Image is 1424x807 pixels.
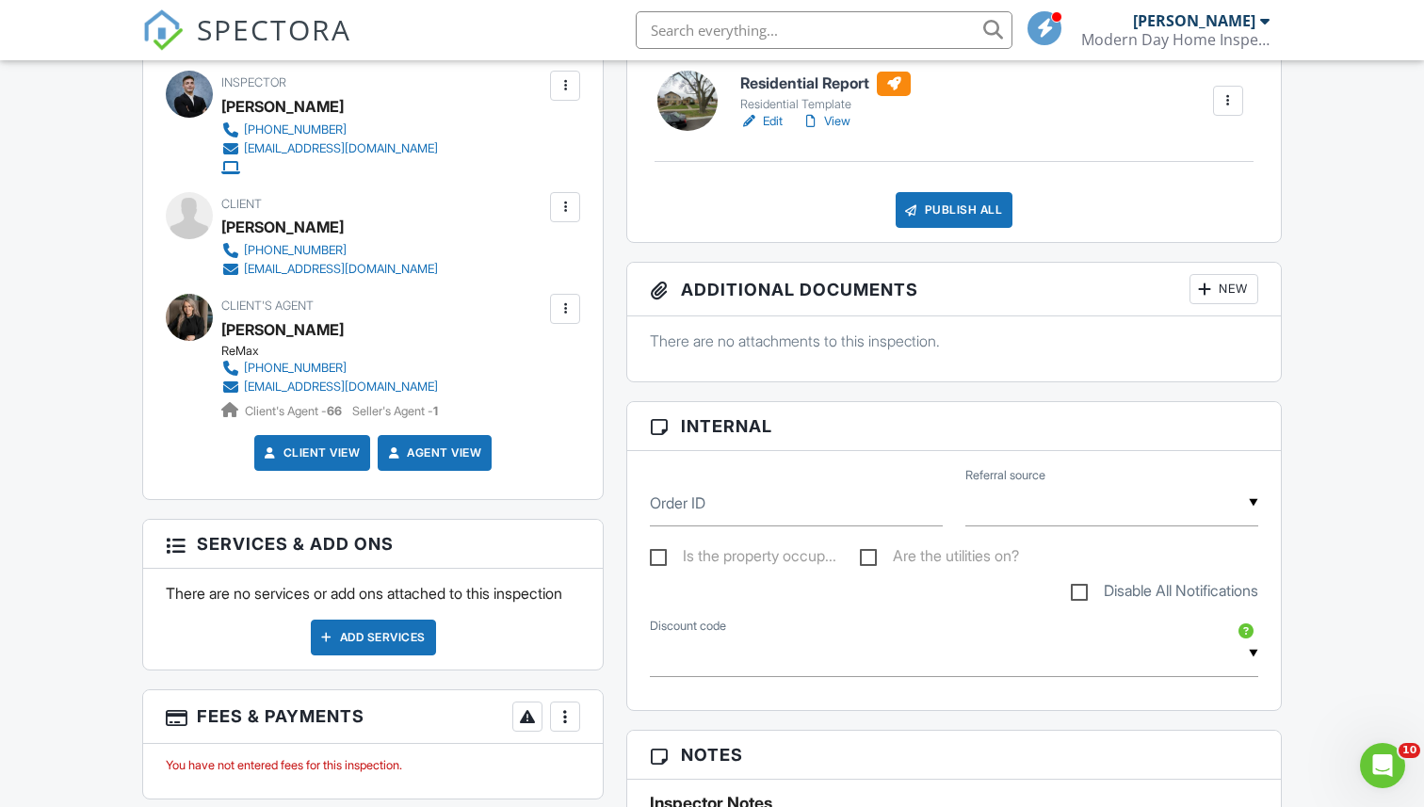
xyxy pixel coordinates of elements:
[221,121,438,139] a: [PHONE_NUMBER]
[221,241,438,260] a: [PHONE_NUMBER]
[433,404,438,418] strong: 1
[740,112,783,131] a: Edit
[245,404,345,418] span: Client's Agent -
[1081,30,1270,49] div: Modern Day Home Inspections
[896,192,1013,228] div: Publish All
[221,92,344,121] div: [PERSON_NAME]
[221,359,438,378] a: [PHONE_NUMBER]
[801,112,850,131] a: View
[650,618,726,635] label: Discount code
[627,731,1281,780] h3: Notes
[1133,11,1255,30] div: [PERSON_NAME]
[244,361,347,376] div: [PHONE_NUMBER]
[740,72,911,113] a: Residential Report Residential Template
[327,404,342,418] strong: 66
[740,72,911,96] h6: Residential Report
[221,75,286,89] span: Inspector
[143,520,603,569] h3: Services & Add ons
[860,547,1019,571] label: Are the utilities on?
[311,620,436,655] div: Add Services
[244,379,438,395] div: [EMAIL_ADDRESS][DOMAIN_NAME]
[352,404,438,418] span: Seller's Agent -
[384,444,481,462] a: Agent View
[244,243,347,258] div: [PHONE_NUMBER]
[965,467,1045,484] label: Referral source
[221,139,438,158] a: [EMAIL_ADDRESS][DOMAIN_NAME]
[143,569,603,669] div: There are no services or add ons attached to this inspection
[1399,743,1420,758] span: 10
[244,141,438,156] div: [EMAIL_ADDRESS][DOMAIN_NAME]
[650,492,705,513] label: Order ID
[650,547,836,571] label: Is the property occupied?
[221,197,262,211] span: Client
[221,213,344,241] div: [PERSON_NAME]
[1189,274,1258,304] div: New
[221,260,438,279] a: [EMAIL_ADDRESS][DOMAIN_NAME]
[636,11,1012,49] input: Search everything...
[221,299,314,313] span: Client's Agent
[143,690,603,744] h3: Fees & Payments
[740,97,911,112] div: Residential Template
[221,344,453,359] div: ReMax
[166,758,580,773] div: You have not entered fees for this inspection.
[142,25,351,65] a: SPECTORA
[221,378,438,396] a: [EMAIL_ADDRESS][DOMAIN_NAME]
[1071,582,1258,605] label: Disable All Notifications
[627,402,1281,451] h3: Internal
[197,9,351,49] span: SPECTORA
[142,9,184,51] img: The Best Home Inspection Software - Spectora
[627,263,1281,316] h3: Additional Documents
[1360,743,1405,788] iframe: Intercom live chat
[244,262,438,277] div: [EMAIL_ADDRESS][DOMAIN_NAME]
[244,122,347,137] div: [PHONE_NUMBER]
[261,444,361,462] a: Client View
[221,315,344,344] a: [PERSON_NAME]
[650,331,1258,351] p: There are no attachments to this inspection.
